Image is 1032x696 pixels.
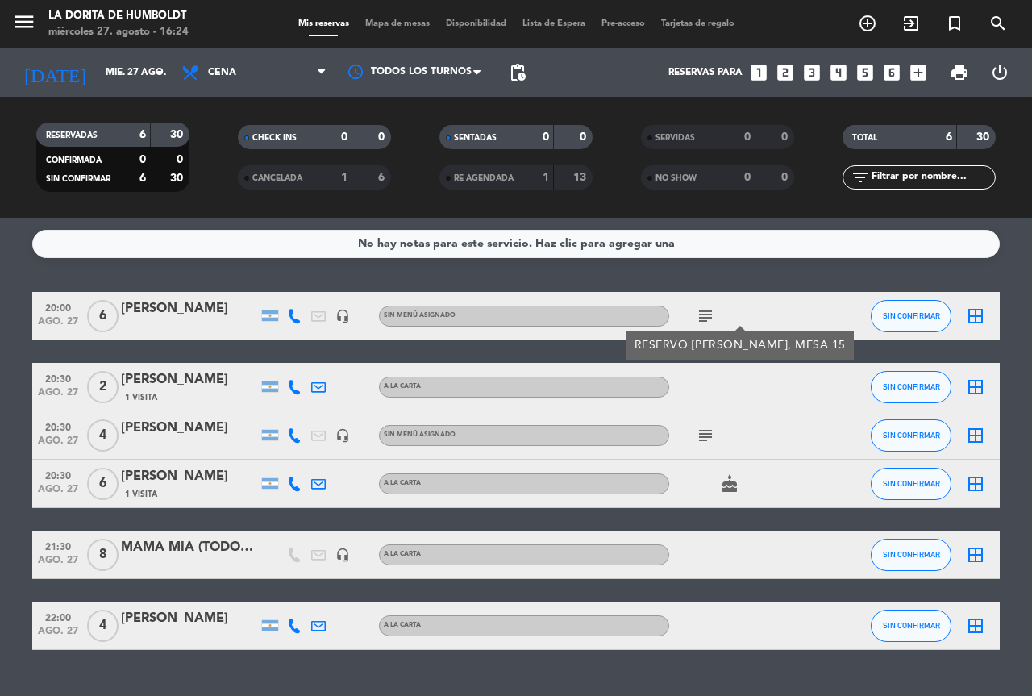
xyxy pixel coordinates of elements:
i: headset_mic [335,309,350,323]
span: Sin menú asignado [384,431,456,438]
span: 20:30 [38,417,78,436]
div: [PERSON_NAME] [121,298,258,319]
div: [PERSON_NAME] [121,608,258,629]
span: 21:30 [38,536,78,555]
span: 1 Visita [125,488,157,501]
strong: 0 [744,172,751,183]
span: Lista de Espera [514,19,593,28]
span: 22:00 [38,607,78,626]
strong: 1 [543,172,549,183]
span: 1 Visita [125,391,157,404]
span: 6 [87,300,119,332]
i: looks_3 [801,62,822,83]
button: SIN CONFIRMAR [871,300,951,332]
i: headset_mic [335,548,350,562]
strong: 6 [139,173,146,184]
span: ago. 27 [38,436,78,454]
i: looks_6 [881,62,902,83]
button: SIN CONFIRMAR [871,468,951,500]
strong: 6 [139,129,146,140]
strong: 30 [170,173,186,184]
button: SIN CONFIRMAR [871,419,951,452]
div: La Dorita de Humboldt [48,8,189,24]
strong: 0 [341,131,347,143]
div: RESERVO [PERSON_NAME], MESA 15 [635,337,846,354]
span: Tarjetas de regalo [653,19,743,28]
span: Mis reservas [290,19,357,28]
i: [DATE] [12,55,98,90]
span: SERVIDAS [655,134,695,142]
button: menu [12,10,36,40]
div: [PERSON_NAME] [121,466,258,487]
i: add_box [908,62,929,83]
span: SIN CONFIRMAR [883,550,940,559]
strong: 30 [170,129,186,140]
span: Sin menú asignado [384,312,456,319]
span: SIN CONFIRMAR [883,621,940,630]
span: 20:30 [38,369,78,387]
i: looks_two [775,62,796,83]
i: subject [696,306,715,326]
strong: 0 [139,154,146,165]
button: SIN CONFIRMAR [871,371,951,403]
i: border_all [966,306,985,326]
strong: 1 [341,172,347,183]
span: Mapa de mesas [357,19,438,28]
strong: 0 [580,131,589,143]
span: NO SHOW [655,174,697,182]
i: border_all [966,377,985,397]
span: 6 [87,468,119,500]
div: miércoles 27. agosto - 16:24 [48,24,189,40]
i: subject [696,426,715,445]
span: ago. 27 [38,316,78,335]
span: Disponibilidad [438,19,514,28]
i: cake [720,474,739,494]
i: border_all [966,545,985,565]
i: looks_4 [828,62,849,83]
strong: 0 [378,131,388,143]
span: 20:30 [38,465,78,484]
span: 4 [87,610,119,642]
strong: 0 [781,172,791,183]
strong: 6 [946,131,952,143]
div: LOG OUT [980,48,1020,97]
strong: 6 [378,172,388,183]
span: TOTAL [852,134,877,142]
span: ago. 27 [38,387,78,406]
i: headset_mic [335,428,350,443]
div: [PERSON_NAME] [121,418,258,439]
i: exit_to_app [901,14,921,33]
span: pending_actions [508,63,527,82]
span: ago. 27 [38,626,78,644]
i: menu [12,10,36,34]
span: Reservas para [668,67,743,78]
span: CANCELADA [252,174,302,182]
i: looks_5 [855,62,876,83]
span: RESERVADAS [46,131,98,140]
span: SIN CONFIRMAR [883,431,940,440]
span: ago. 27 [38,484,78,502]
div: [PERSON_NAME] [121,369,258,390]
span: SIN CONFIRMAR [883,311,940,320]
button: SIN CONFIRMAR [871,610,951,642]
span: A LA CARTA [384,480,421,486]
span: 2 [87,371,119,403]
i: add_circle_outline [858,14,877,33]
span: A LA CARTA [384,622,421,628]
span: SENTADAS [454,134,497,142]
span: CHECK INS [252,134,297,142]
span: SIN CONFIRMAR [883,382,940,391]
span: SIN CONFIRMAR [883,479,940,488]
input: Filtrar por nombre... [870,169,995,186]
i: turned_in_not [945,14,964,33]
span: A LA CARTA [384,383,421,390]
strong: 0 [177,154,186,165]
i: search [988,14,1008,33]
i: border_all [966,474,985,494]
span: Cena [208,67,236,78]
span: 4 [87,419,119,452]
strong: 30 [976,131,992,143]
strong: 0 [781,131,791,143]
i: border_all [966,426,985,445]
i: power_settings_new [990,63,1009,82]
